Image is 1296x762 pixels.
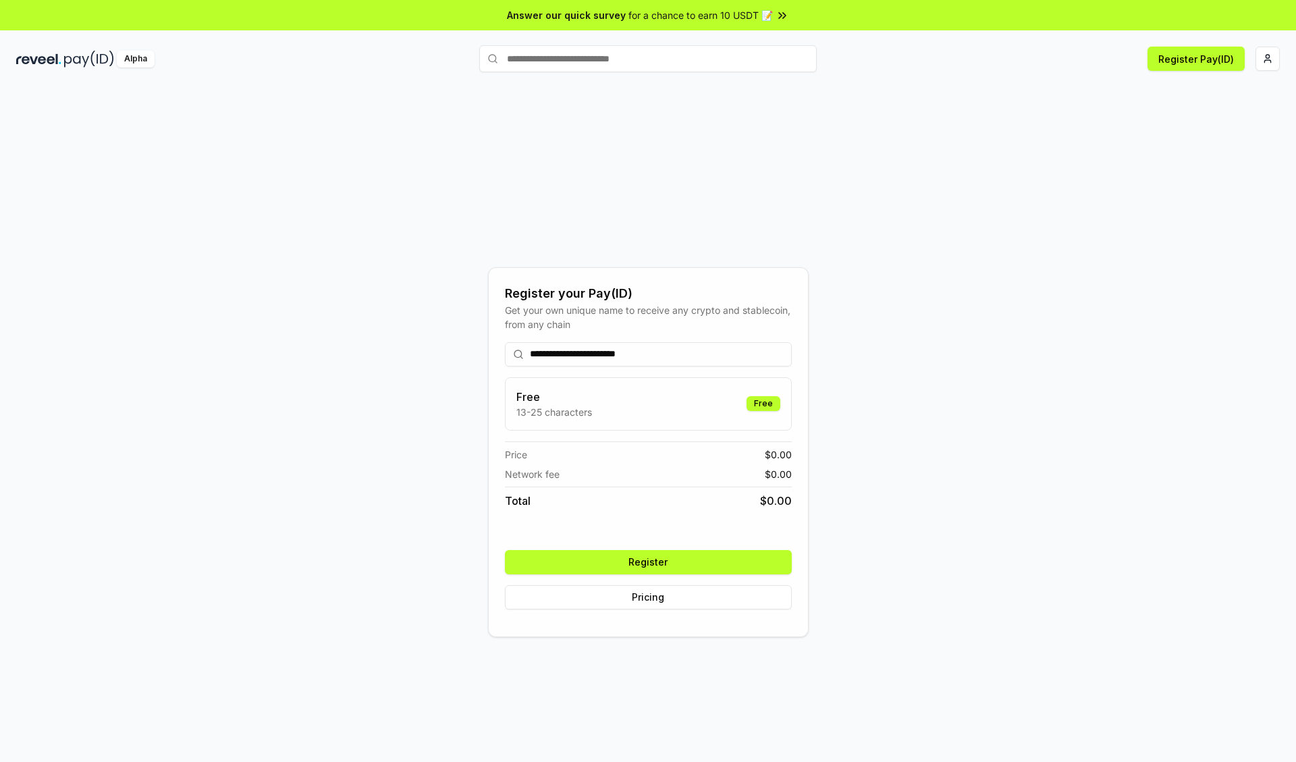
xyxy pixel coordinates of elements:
[505,303,792,331] div: Get your own unique name to receive any crypto and stablecoin, from any chain
[507,8,626,22] span: Answer our quick survey
[505,284,792,303] div: Register your Pay(ID)
[516,389,592,405] h3: Free
[760,493,792,509] span: $ 0.00
[628,8,773,22] span: for a chance to earn 10 USDT 📝
[505,467,560,481] span: Network fee
[505,447,527,462] span: Price
[64,51,114,67] img: pay_id
[747,396,780,411] div: Free
[516,405,592,419] p: 13-25 characters
[505,493,531,509] span: Total
[1147,47,1245,71] button: Register Pay(ID)
[505,585,792,609] button: Pricing
[117,51,155,67] div: Alpha
[765,447,792,462] span: $ 0.00
[505,550,792,574] button: Register
[765,467,792,481] span: $ 0.00
[16,51,61,67] img: reveel_dark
